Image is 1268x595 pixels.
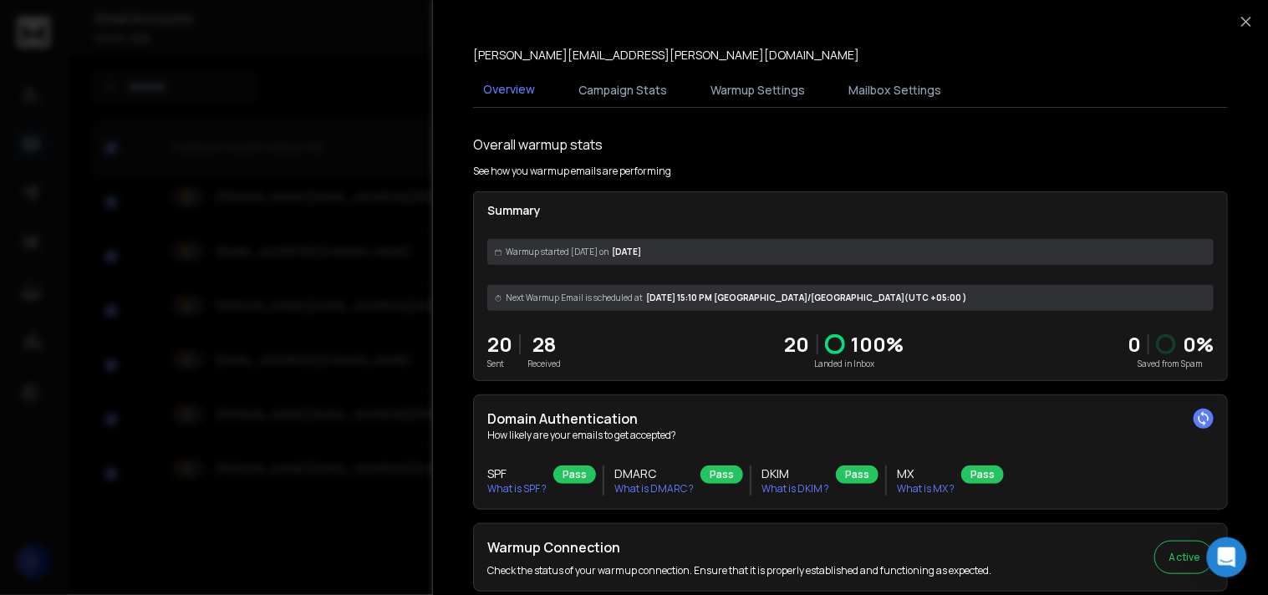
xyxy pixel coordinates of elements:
[553,465,596,484] div: Pass
[897,465,955,482] h3: MX
[487,564,991,577] p: Check the status of your warmup connection. Ensure that it is properly established and functionin...
[1128,358,1214,370] p: Saved from Spam
[473,71,545,109] button: Overview
[487,331,512,358] p: 20
[487,429,1214,442] p: How likely are your emails to get accepted?
[473,47,859,64] p: [PERSON_NAME][EMAIL_ADDRESS][PERSON_NAME][DOMAIN_NAME]
[487,482,547,496] p: What is SPF ?
[506,292,643,304] span: Next Warmup Email is scheduled at
[836,465,878,484] div: Pass
[761,482,829,496] p: What is DKIM ?
[897,482,955,496] p: What is MX ?
[568,72,677,109] button: Campaign Stats
[527,358,561,370] p: Received
[700,465,743,484] div: Pass
[487,202,1214,219] p: Summary
[487,358,512,370] p: Sent
[700,72,815,109] button: Warmup Settings
[487,409,1214,429] h2: Domain Authentication
[961,465,1004,484] div: Pass
[506,246,609,258] span: Warmup started [DATE] on
[487,239,1214,265] div: [DATE]
[785,358,904,370] p: Landed in Inbox
[1128,330,1141,358] strong: 0
[852,331,904,358] p: 100 %
[614,465,694,482] h3: DMARC
[761,465,829,482] h3: DKIM
[527,331,561,358] p: 28
[473,135,603,155] h1: Overall warmup stats
[1154,541,1214,574] button: Active
[1207,537,1247,577] div: Open Intercom Messenger
[487,465,547,482] h3: SPF
[785,331,810,358] p: 20
[473,165,671,178] p: See how you warmup emails are performing
[838,72,951,109] button: Mailbox Settings
[614,482,694,496] p: What is DMARC ?
[487,537,991,557] h2: Warmup Connection
[1183,331,1214,358] p: 0 %
[487,285,1214,311] div: [DATE] 15:10 PM [GEOGRAPHIC_DATA]/[GEOGRAPHIC_DATA] (UTC +05:00 )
